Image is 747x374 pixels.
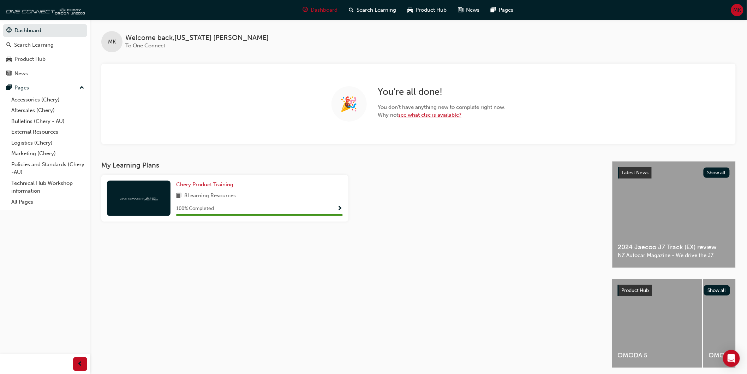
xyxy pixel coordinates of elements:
[343,3,402,17] a: search-iconSearch Learning
[378,86,506,98] h2: You ' re all done!
[337,204,343,213] button: Show Progress
[337,206,343,212] span: Show Progress
[14,70,28,78] div: News
[125,42,165,49] span: To One Connect
[8,148,87,159] a: Marketing (Chery)
[4,3,85,17] img: oneconnect
[618,243,730,251] span: 2024 Jaecoo J7 Track (EX) review
[622,287,649,293] span: Product Hub
[704,285,730,296] button: Show all
[618,351,697,360] span: OMODA 5
[731,4,743,16] button: MK
[176,192,181,200] span: book-icon
[14,55,46,63] div: Product Hub
[402,3,452,17] a: car-iconProduct Hub
[704,168,730,178] button: Show all
[79,83,84,93] span: up-icon
[6,56,12,63] span: car-icon
[618,251,730,259] span: NZ Autocar Magazine - We drive the J7.
[3,39,87,52] a: Search Learning
[176,181,233,188] span: Chery Product Training
[357,6,396,14] span: Search Learning
[3,53,87,66] a: Product Hub
[612,279,702,368] a: OMODA 5
[8,138,87,148] a: Logistics (Chery)
[184,192,236,200] span: 8 Learning Resources
[491,6,496,14] span: pages-icon
[399,112,462,118] a: see what else is available?
[176,205,214,213] span: 100 % Completed
[101,161,601,169] h3: My Learning Plans
[378,111,506,119] span: Why not
[8,159,87,178] a: Policies and Standards (Chery -AU)
[734,6,741,14] span: MK
[8,116,87,127] a: Bulletins (Chery - AU)
[3,81,87,94] button: Pages
[8,94,87,105] a: Accessories (Chery)
[723,350,740,367] div: Open Intercom Messenger
[612,161,736,268] a: Latest NewsShow all2024 Jaecoo J7 Track (EX) reviewNZ Autocar Magazine - We drive the J7.
[3,24,87,37] a: Dashboard
[6,28,12,34] span: guage-icon
[458,6,463,14] span: news-icon
[8,197,87,208] a: All Pages
[125,34,269,42] span: Welcome back , [US_STATE] [PERSON_NAME]
[6,85,12,91] span: pages-icon
[618,167,730,179] a: Latest NewsShow all
[3,23,87,81] button: DashboardSearch LearningProduct HubNews
[119,195,158,201] img: oneconnect
[618,285,730,296] a: Product HubShow all
[3,67,87,80] a: News
[108,38,116,46] span: MK
[78,360,83,369] span: prev-icon
[622,170,649,176] span: Latest News
[416,6,447,14] span: Product Hub
[485,3,519,17] a: pages-iconPages
[14,41,54,49] div: Search Learning
[378,103,506,111] span: You don ' t have anything new to complete right now.
[8,105,87,116] a: Aftersales (Chery)
[176,181,236,189] a: Chery Product Training
[407,6,413,14] span: car-icon
[340,100,358,108] span: 🎉
[311,6,337,14] span: Dashboard
[14,84,29,92] div: Pages
[8,178,87,197] a: Technical Hub Workshop information
[452,3,485,17] a: news-iconNews
[297,3,343,17] a: guage-iconDashboard
[499,6,513,14] span: Pages
[466,6,479,14] span: News
[303,6,308,14] span: guage-icon
[8,127,87,138] a: External Resources
[6,42,11,48] span: search-icon
[349,6,354,14] span: search-icon
[6,71,12,77] span: news-icon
